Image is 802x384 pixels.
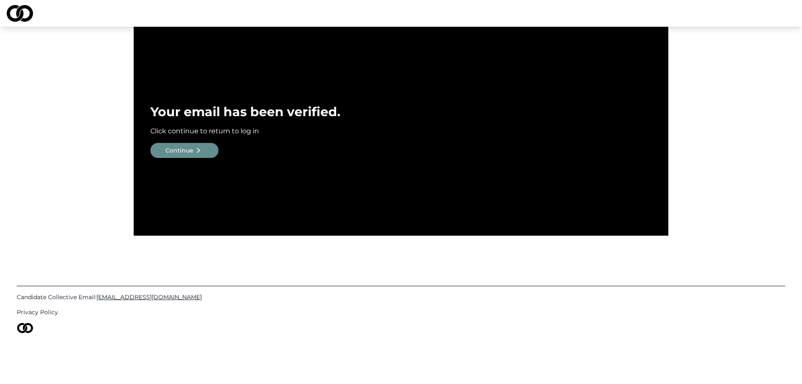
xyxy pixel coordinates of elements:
a: Candidate Collective Email:[EMAIL_ADDRESS][DOMAIN_NAME] [17,293,785,301]
img: logo [17,323,33,333]
img: logo [7,5,33,22]
a: Privacy Policy [17,308,785,316]
button: Continue [150,143,218,158]
div: Your email has been verified. [150,104,652,120]
div: Click continue to return to log in [150,126,652,136]
span: [EMAIL_ADDRESS][DOMAIN_NAME] [96,293,202,301]
div: Continue [165,146,193,155]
